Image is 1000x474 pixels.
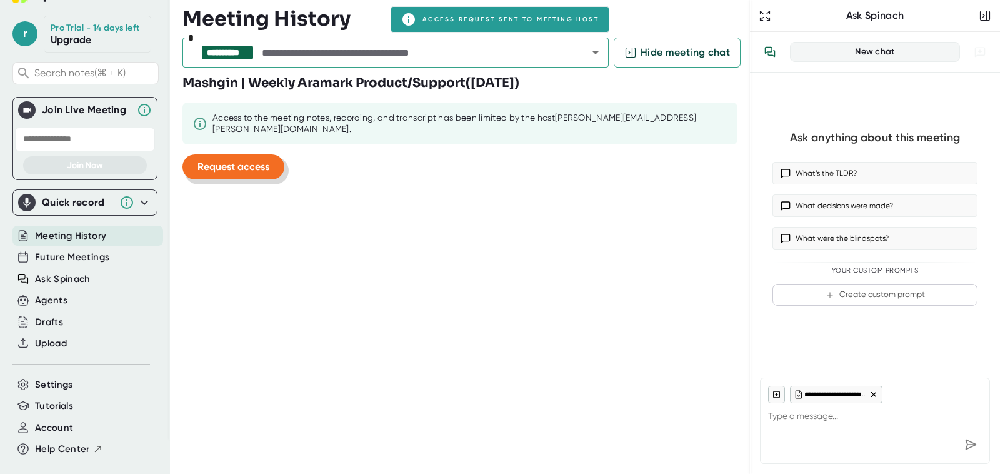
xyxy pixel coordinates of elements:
[35,315,63,330] button: Drafts
[51,23,139,34] div: Pro Trial - 14 days left
[21,104,33,116] img: Join Live Meeting
[757,39,782,64] button: View conversation history
[35,250,109,265] button: Future Meetings
[772,194,977,217] button: What decisions were made?
[35,229,106,243] button: Meeting History
[587,44,604,61] button: Open
[772,162,977,184] button: What’s the TLDR?
[798,46,952,58] div: New chat
[51,34,91,46] a: Upgrade
[42,196,113,209] div: Quick record
[18,98,152,123] div: Join Live MeetingJoin Live Meeting
[182,154,284,179] button: Request access
[182,74,519,93] h3: Mashgin | Weekly Aramark Product/Support ( [DATE] )
[35,399,73,413] button: Tutorials
[976,7,994,24] button: Close conversation sidebar
[614,38,741,68] button: Hide meeting chat
[35,378,73,392] button: Settings
[35,272,91,286] button: Ask Spinach
[35,336,67,351] button: Upload
[42,104,131,116] div: Join Live Meeting
[34,67,155,79] span: Search notes (⌘ + K)
[35,442,90,456] span: Help Center
[18,190,152,215] div: Quick record
[67,160,103,171] span: Join Now
[212,113,727,134] div: Access to the meeting notes, recording, and transcript has been limited by the host [PERSON_NAME]...
[23,156,147,174] button: Join Now
[12,21,37,46] span: r
[35,293,67,308] button: Agents
[35,421,73,435] button: Account
[774,9,976,22] div: Ask Spinach
[959,433,982,456] div: Send message
[756,7,774,24] button: Expand to Ask Spinach page
[772,266,977,275] div: Your Custom Prompts
[641,45,730,60] span: Hide meeting chat
[197,161,269,173] span: Request access
[772,284,977,306] button: Create custom prompt
[772,227,977,250] button: What were the blindspots?
[182,7,351,31] h3: Meeting History
[35,442,103,456] button: Help Center
[790,131,960,145] div: Ask anything about this meeting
